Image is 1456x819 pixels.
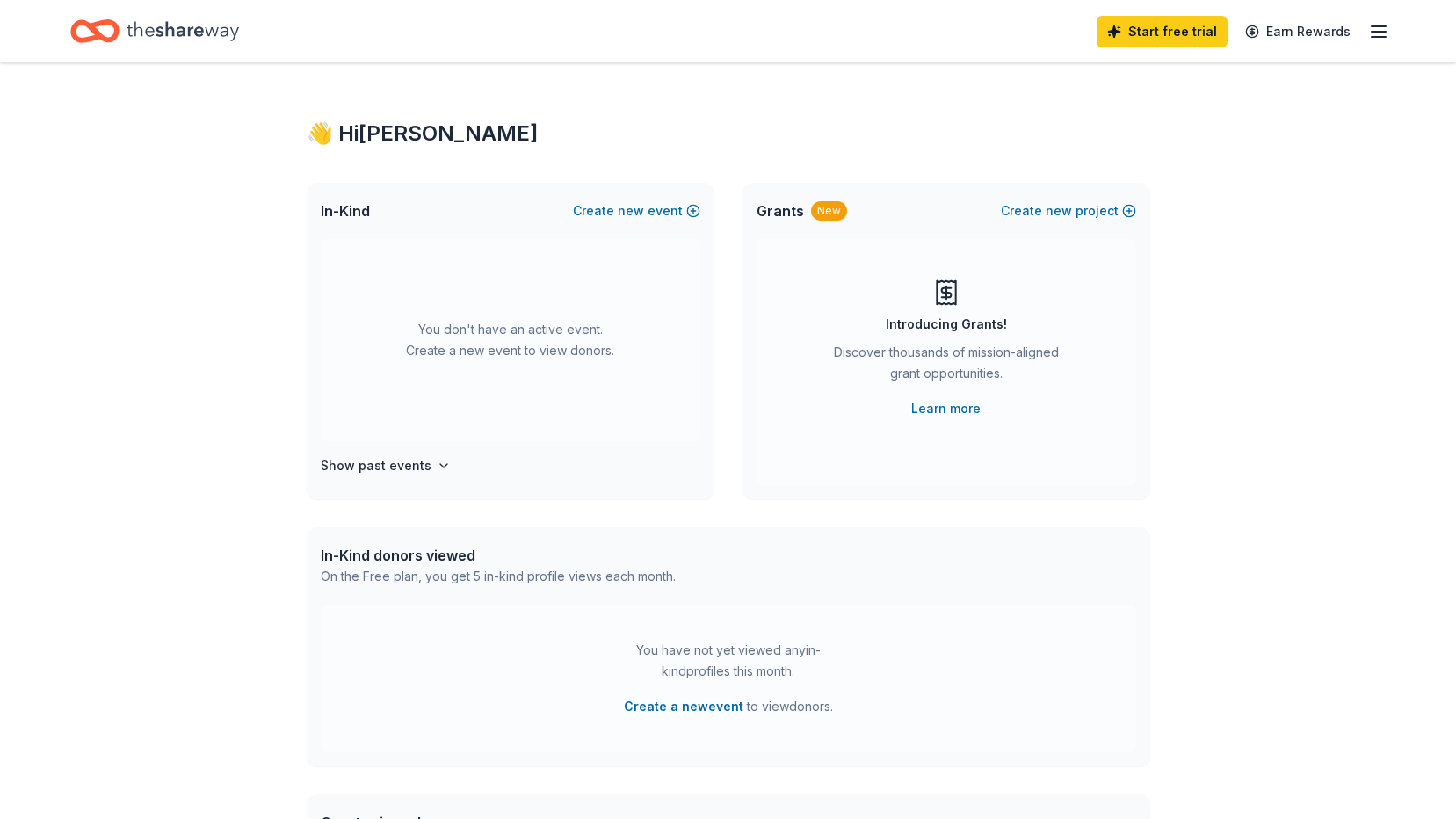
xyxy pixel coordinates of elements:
[619,640,838,682] div: You have not yet viewed any in-kind profiles this month.
[321,455,431,476] h4: Show past events
[618,200,644,221] span: new
[321,455,451,476] button: Show past events
[321,239,700,441] div: You don't have an active event. Create a new event to view donors.
[811,201,847,221] div: New
[307,120,1150,148] div: 👋 Hi [PERSON_NAME]
[757,200,804,221] span: Grants
[321,566,676,587] div: On the Free plan, you get 5 in-kind profile views each month.
[1235,16,1361,47] a: Earn Rewards
[624,696,743,717] button: Create a newevent
[827,342,1066,391] div: Discover thousands of mission-aligned grant opportunities.
[321,545,676,566] div: In-Kind donors viewed
[1001,200,1136,221] button: Createnewproject
[911,398,981,419] a: Learn more
[886,314,1007,335] div: Introducing Grants!
[624,696,833,717] span: to view donors .
[70,11,239,52] a: Home
[1046,200,1072,221] span: new
[573,200,700,221] button: Createnewevent
[321,200,370,221] span: In-Kind
[1097,16,1228,47] a: Start free trial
